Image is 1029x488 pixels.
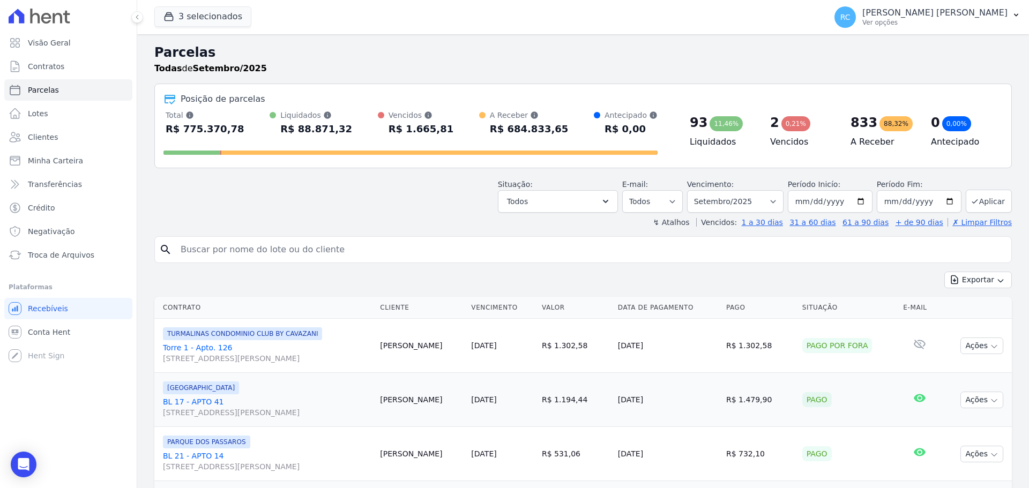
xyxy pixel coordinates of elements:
[163,436,250,448] span: PARQUE DOS PASSAROS
[710,116,743,131] div: 11,46%
[376,427,467,481] td: [PERSON_NAME]
[28,327,70,337] span: Conta Hent
[770,136,833,148] h4: Vencidos
[154,62,267,75] p: de
[159,243,172,256] i: search
[802,338,873,353] div: Pago por fora
[877,179,961,190] label: Período Fim:
[471,395,496,404] a: [DATE]
[163,461,371,472] span: [STREET_ADDRESS][PERSON_NAME]
[842,218,889,227] a: 61 a 90 dias
[896,218,943,227] a: + de 90 dias
[722,373,798,427] td: R$ 1.479,90
[722,297,798,319] th: Pago
[498,180,533,189] label: Situação:
[163,342,371,364] a: Torre 1 - Apto. 126[STREET_ADDRESS][PERSON_NAME]
[690,114,707,131] div: 93
[614,297,722,319] th: Data de Pagamento
[605,121,658,138] div: R$ 0,00
[376,319,467,373] td: [PERSON_NAME]
[722,427,798,481] td: R$ 732,10
[28,37,71,48] span: Visão Geral
[605,110,658,121] div: Antecipado
[770,114,779,131] div: 2
[687,180,734,189] label: Vencimento:
[851,114,877,131] div: 833
[802,446,832,461] div: Pago
[788,180,840,189] label: Período Inicío:
[28,202,55,213] span: Crédito
[490,121,569,138] div: R$ 684.833,65
[28,108,48,119] span: Lotes
[11,452,36,477] div: Open Intercom Messenger
[163,381,239,394] span: [GEOGRAPHIC_DATA]
[389,121,453,138] div: R$ 1.665,81
[174,239,1007,260] input: Buscar por nome do lote ou do cliente
[4,103,132,124] a: Lotes
[4,150,132,171] a: Minha Carteira
[722,319,798,373] td: R$ 1.302,58
[389,110,453,121] div: Vencidos
[4,32,132,54] a: Visão Geral
[163,396,371,418] a: BL 17 - APTO 41[STREET_ADDRESS][PERSON_NAME]
[154,43,1012,62] h2: Parcelas
[862,18,1008,27] p: Ver opções
[28,250,94,260] span: Troca de Arquivos
[862,7,1008,18] p: [PERSON_NAME] [PERSON_NAME]
[154,297,376,319] th: Contrato
[181,93,265,106] div: Posição de parcelas
[4,298,132,319] a: Recebíveis
[696,218,737,227] label: Vencidos:
[280,121,352,138] div: R$ 88.871,32
[193,63,267,73] strong: Setembro/2025
[9,281,128,294] div: Plataformas
[851,136,914,148] h4: A Receber
[931,136,994,148] h4: Antecipado
[538,427,614,481] td: R$ 531,06
[28,179,82,190] span: Transferências
[614,427,722,481] td: [DATE]
[798,297,899,319] th: Situação
[960,337,1003,354] button: Ações
[163,353,371,364] span: [STREET_ADDRESS][PERSON_NAME]
[960,446,1003,462] button: Ações
[280,110,352,121] div: Liquidados
[826,2,1029,32] button: RC [PERSON_NAME] [PERSON_NAME] Ver opções
[163,451,371,472] a: BL 21 - APTO 14[STREET_ADDRESS][PERSON_NAME]
[622,180,648,189] label: E-mail:
[942,116,971,131] div: 0,00%
[538,319,614,373] td: R$ 1.302,58
[879,116,913,131] div: 88,32%
[931,114,940,131] div: 0
[4,221,132,242] a: Negativação
[154,6,251,27] button: 3 selecionados
[507,195,528,208] span: Todos
[4,321,132,343] a: Conta Hent
[948,218,1012,227] a: ✗ Limpar Filtros
[490,110,569,121] div: A Receber
[690,136,753,148] h4: Liquidados
[4,174,132,195] a: Transferências
[163,407,371,418] span: [STREET_ADDRESS][PERSON_NAME]
[471,449,496,458] a: [DATE]
[4,56,132,77] a: Contratos
[899,297,941,319] th: E-mail
[538,297,614,319] th: Valor
[28,85,59,95] span: Parcelas
[960,392,1003,408] button: Ações
[376,297,467,319] th: Cliente
[467,297,538,319] th: Vencimento
[28,226,75,237] span: Negativação
[4,126,132,148] a: Clientes
[166,110,244,121] div: Total
[28,132,58,142] span: Clientes
[163,327,322,340] span: TURMALINAS CONDOMINIO CLUB BY CAVAZANI
[166,121,244,138] div: R$ 775.370,78
[742,218,783,227] a: 1 a 30 dias
[614,373,722,427] td: [DATE]
[789,218,836,227] a: 31 a 60 dias
[614,319,722,373] td: [DATE]
[4,244,132,266] a: Troca de Arquivos
[28,303,68,314] span: Recebíveis
[4,79,132,101] a: Parcelas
